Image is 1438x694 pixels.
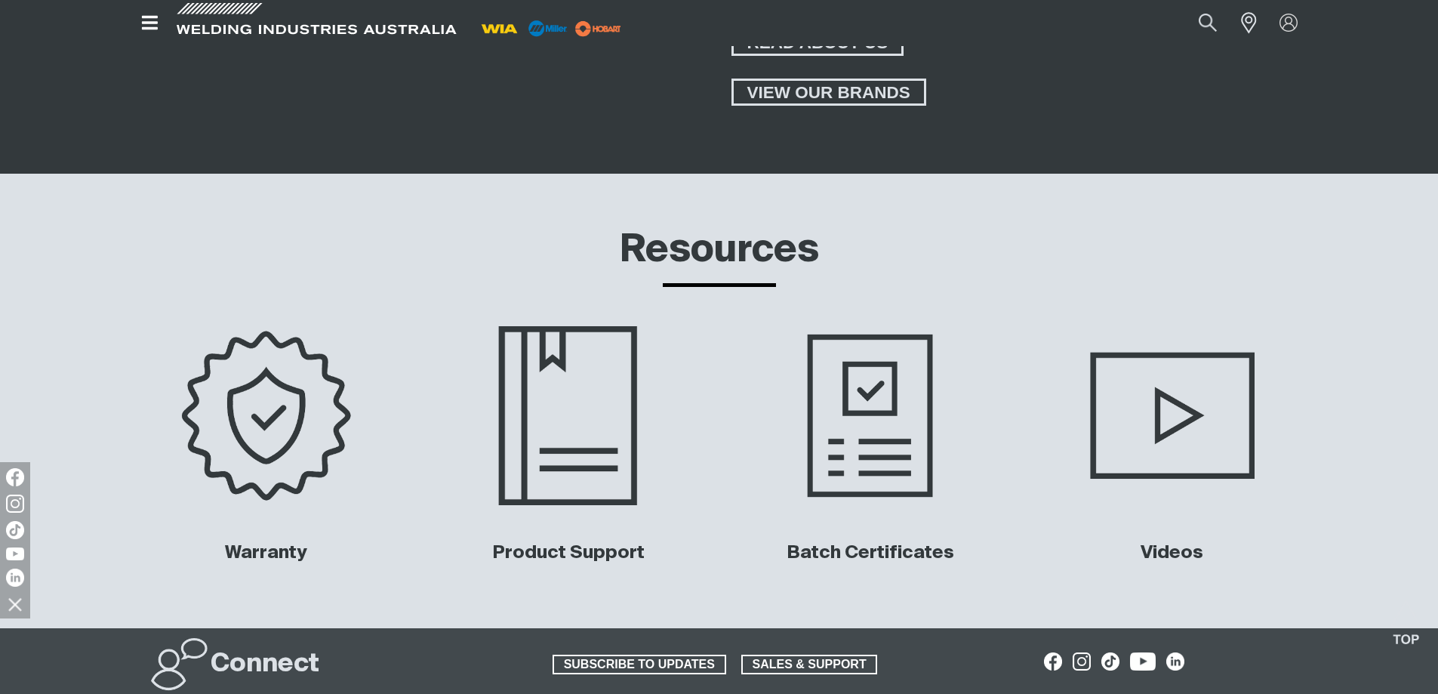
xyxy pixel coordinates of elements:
a: SUBSCRIBE TO UPDATES [553,655,726,674]
button: Search products [1182,6,1233,40]
a: Batch Certificates [787,544,954,562]
button: Scroll to top [1389,600,1423,634]
input: Product name or item number... [1162,6,1233,40]
a: SALES & SUPPORT [741,655,878,674]
a: Product Support [492,544,645,562]
img: Product Support [415,313,721,517]
img: hide socials [2,591,28,617]
a: Videos [1141,544,1203,562]
span: VIEW OUR BRANDS [734,79,924,106]
img: Facebook [6,468,24,486]
a: Resources [620,232,819,270]
span: SALES & SUPPORT [743,655,876,674]
a: VIEW OUR BRANDS [731,79,926,106]
img: LinkedIn [6,569,24,587]
img: Videos [1033,323,1311,508]
img: Batch Certificates [731,323,1009,508]
img: YouTube [6,547,24,560]
a: Product Support [430,323,707,508]
img: Warranty [128,323,405,508]
img: TikTok [6,521,24,539]
a: miller [571,23,626,34]
span: SUBSCRIBE TO UPDATES [554,655,725,674]
img: miller [571,17,626,40]
img: Instagram [6,495,24,513]
a: Warranty [225,544,307,562]
h2: Connect [211,648,319,681]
